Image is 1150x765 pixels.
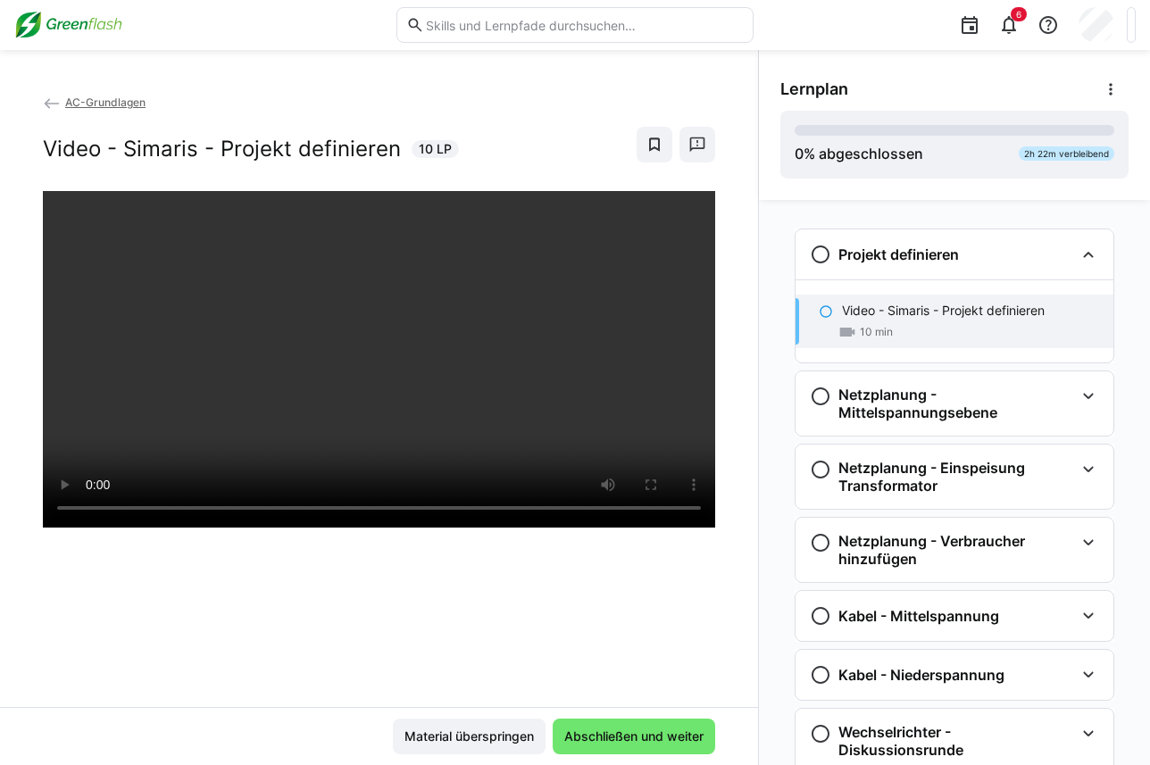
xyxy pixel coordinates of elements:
[838,245,959,263] h3: Projekt definieren
[838,666,1004,684] h3: Kabel - Niederspannung
[553,719,715,754] button: Abschließen und weiter
[795,143,923,164] div: % abgeschlossen
[424,17,744,33] input: Skills und Lernpfade durchsuchen…
[838,723,1074,759] h3: Wechselrichter - Diskussionsrunde
[1016,9,1021,20] span: 6
[780,79,848,99] span: Lernplan
[838,386,1074,421] h3: Netzplanung - Mittelspannungsebene
[838,532,1074,568] h3: Netzplanung - Verbraucher hinzufügen
[838,459,1074,495] h3: Netzplanung - Einspeisung Transformator
[393,719,546,754] button: Material überspringen
[402,728,537,745] span: Material überspringen
[1019,146,1114,161] div: 2h 22m verbleibend
[842,302,1045,320] p: Video - Simaris - Projekt definieren
[419,140,452,158] span: 10 LP
[838,607,999,625] h3: Kabel - Mittelspannung
[43,136,401,162] h2: Video - Simaris - Projekt definieren
[65,96,146,109] span: AC-Grundlagen
[860,325,893,339] span: 10 min
[562,728,706,745] span: Abschließen und weiter
[43,96,146,109] a: AC-Grundlagen
[795,145,804,162] span: 0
